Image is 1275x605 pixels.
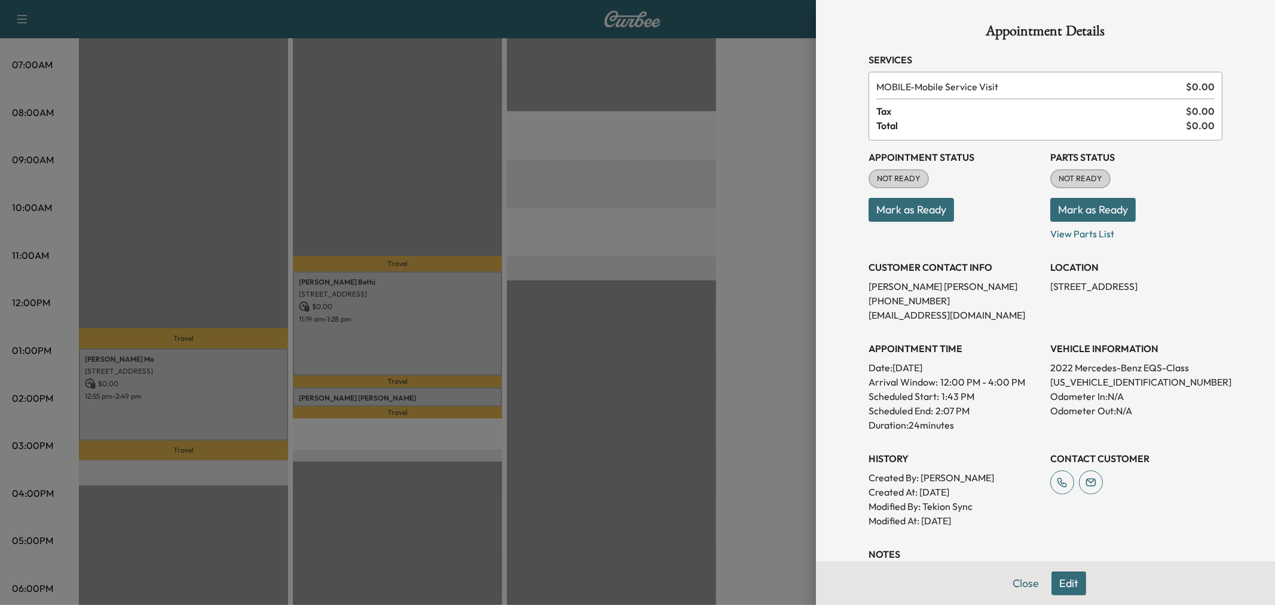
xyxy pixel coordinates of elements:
[1050,341,1222,356] h3: VEHICLE INFORMATION
[869,418,1041,432] p: Duration: 24 minutes
[1186,118,1215,133] span: $ 0.00
[1050,375,1222,389] p: [US_VEHICLE_IDENTIFICATION_NUMBER]
[1186,80,1215,94] span: $ 0.00
[940,375,1025,389] span: 12:00 PM - 4:00 PM
[1050,451,1222,466] h3: CONTACT CUSTOMER
[869,150,1041,164] h3: Appointment Status
[1051,572,1086,595] button: Edit
[869,470,1041,485] p: Created By : [PERSON_NAME]
[869,499,1041,514] p: Modified By : Tekion Sync
[869,341,1041,356] h3: APPOINTMENT TIME
[869,24,1222,43] h1: Appointment Details
[1050,222,1222,241] p: View Parts List
[876,118,1186,133] span: Total
[935,404,970,418] p: 2:07 PM
[876,104,1186,118] span: Tax
[1050,260,1222,274] h3: LOCATION
[869,375,1041,389] p: Arrival Window:
[869,547,1222,561] h3: NOTES
[1050,198,1136,222] button: Mark as Ready
[870,173,928,185] span: NOT READY
[1050,360,1222,375] p: 2022 Mercedes-Benz EQS-Class
[869,260,1041,274] h3: CUSTOMER CONTACT INFO
[1186,104,1215,118] span: $ 0.00
[869,294,1041,308] p: [PHONE_NUMBER]
[1050,150,1222,164] h3: Parts Status
[869,308,1041,322] p: [EMAIL_ADDRESS][DOMAIN_NAME]
[869,360,1041,375] p: Date: [DATE]
[869,389,939,404] p: Scheduled Start:
[1050,279,1222,294] p: [STREET_ADDRESS]
[876,80,1181,94] span: Mobile Service Visit
[869,279,1041,294] p: [PERSON_NAME] [PERSON_NAME]
[1050,389,1222,404] p: Odometer In: N/A
[869,451,1041,466] h3: History
[869,404,933,418] p: Scheduled End:
[869,485,1041,499] p: Created At : [DATE]
[869,53,1222,67] h3: Services
[869,198,954,222] button: Mark as Ready
[1051,173,1109,185] span: NOT READY
[941,389,974,404] p: 1:43 PM
[1005,572,1047,595] button: Close
[869,514,1041,528] p: Modified At : [DATE]
[1050,404,1222,418] p: Odometer Out: N/A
